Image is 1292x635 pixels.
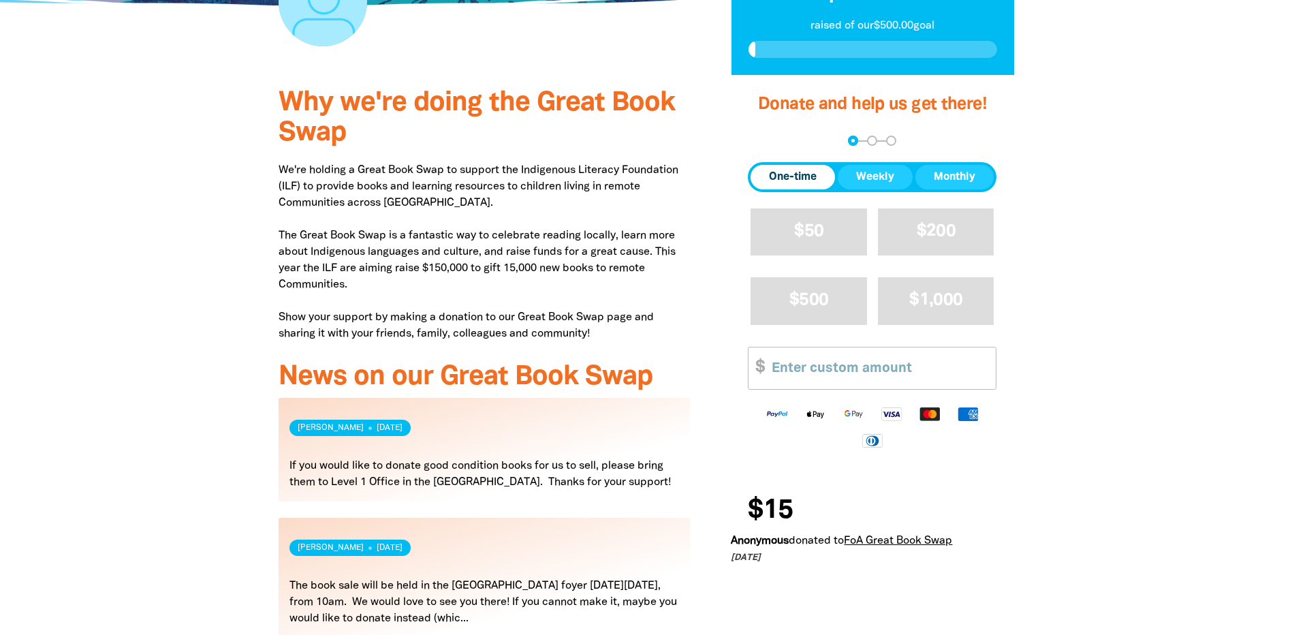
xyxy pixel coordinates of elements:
[751,277,867,324] button: $500
[848,136,858,146] button: Navigate to step 1 of 3 to enter your donation amount
[758,406,796,422] img: Paypal logo
[762,347,996,389] input: Enter custom amount
[886,136,896,146] button: Navigate to step 3 of 3 to enter your payment details
[794,223,823,239] span: $50
[731,552,1003,566] p: [DATE]
[751,208,867,255] button: $50
[911,406,949,422] img: Mastercard logo
[758,97,987,112] span: Donate and help us get there!
[748,162,996,192] div: Donation frequency
[838,165,913,189] button: Weekly
[949,406,987,422] img: American Express logo
[878,277,994,324] button: $1,000
[915,165,994,189] button: Monthly
[789,536,844,546] span: donated to
[749,18,997,34] p: raised of our $500.00 goal
[279,362,691,392] h3: News on our Great Book Swap
[749,347,765,389] span: $
[789,292,828,308] span: $500
[834,406,872,422] img: Google Pay logo
[853,433,892,448] img: Diners Club logo
[279,162,691,342] p: We're holding a Great Book Swap to support the Indigenous Literacy Foundation (ILF) to provide bo...
[731,489,1013,565] div: Donation stream
[279,91,675,146] span: Why we're doing the Great Book Swap
[878,208,994,255] button: $200
[909,292,962,308] span: $1,000
[751,165,835,189] button: One-time
[731,536,789,546] em: Anonymous
[934,169,975,185] span: Monthly
[856,169,894,185] span: Weekly
[796,406,834,422] img: Apple Pay logo
[748,395,996,459] div: Available payment methods
[748,497,793,525] span: $15
[844,536,952,546] a: FoA Great Book Swap
[769,169,817,185] span: One-time
[872,406,911,422] img: Visa logo
[867,136,877,146] button: Navigate to step 2 of 3 to enter your details
[917,223,956,239] span: $200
